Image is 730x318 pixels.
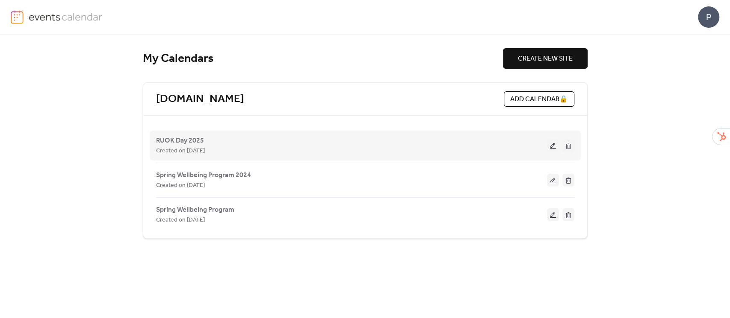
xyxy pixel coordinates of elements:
span: Spring Wellbeing Program 2024 [156,170,251,181]
div: My Calendars [143,51,503,66]
a: RUOK Day 2025 [156,138,204,143]
div: P [698,6,719,28]
span: Created on [DATE] [156,215,205,225]
button: CREATE NEW SITE [503,48,588,69]
span: Created on [DATE] [156,181,205,191]
span: RUOK Day 2025 [156,136,204,146]
span: CREATE NEW SITE [518,54,573,64]
a: [DOMAIN_NAME] [156,92,244,106]
span: Spring Wellbeing Program [156,205,234,215]
a: Spring Wellbeing Program [156,207,234,212]
span: Created on [DATE] [156,146,205,156]
a: Spring Wellbeing Program 2024 [156,173,251,178]
img: logo [11,10,24,24]
img: logo-type [29,10,103,23]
